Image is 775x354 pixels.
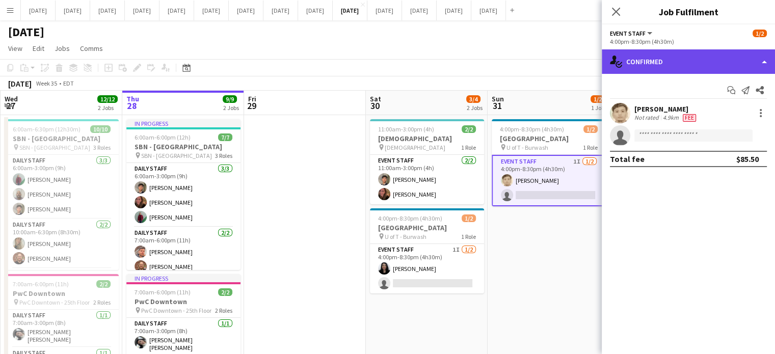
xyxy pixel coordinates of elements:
div: EDT [63,79,74,87]
div: Not rated [634,114,661,122]
app-card-role: Event Staff2/211:00am-3:00pm (4h)[PERSON_NAME][PERSON_NAME] [370,155,484,204]
h3: SBN - [GEOGRAPHIC_DATA] [5,134,119,143]
a: Edit [29,42,48,55]
h1: [DATE] [8,24,44,40]
a: View [4,42,26,55]
a: Jobs [50,42,74,55]
span: SBN - [GEOGRAPHIC_DATA] [141,152,212,159]
span: 1/2 [462,214,476,222]
span: 3/4 [466,95,480,103]
app-card-role: Daily Staff3/36:00am-3:00pm (9h)[PERSON_NAME][PERSON_NAME][PERSON_NAME] [5,155,119,219]
app-job-card: 4:00pm-8:30pm (4h30m)1/2[GEOGRAPHIC_DATA] U of T - Burwash1 RoleEvent Staff1I1/24:00pm-8:30pm (4h... [492,119,606,206]
app-card-role: Event Staff1I1/24:00pm-8:30pm (4h30m)[PERSON_NAME] [370,244,484,293]
button: [DATE] [194,1,229,20]
app-card-role: Daily Staff2/210:00am-6:30pm (8h30m)[PERSON_NAME][PERSON_NAME] [5,219,119,268]
button: [DATE] [21,1,56,20]
app-card-role: Daily Staff2/27:00am-6:00pm (11h)[PERSON_NAME][PERSON_NAME] [126,227,240,277]
div: [DATE] [8,78,32,89]
div: In progress [126,119,240,127]
app-card-role: Event Staff1I1/24:00pm-8:30pm (4h30m)[PERSON_NAME] [492,155,606,206]
span: 12/12 [97,95,118,103]
span: 1 Role [461,233,476,240]
span: 2/2 [462,125,476,133]
button: [DATE] [437,1,471,20]
h3: [GEOGRAPHIC_DATA] [492,134,606,143]
span: 1/2 [583,125,598,133]
span: 28 [125,100,139,112]
span: 6:00am-6:30pm (12h30m) [13,125,81,133]
span: 1/2 [753,30,767,37]
button: [DATE] [125,1,159,20]
div: $85.50 [736,154,759,164]
span: 29 [247,100,256,112]
span: Sat [370,94,381,103]
span: View [8,44,22,53]
app-job-card: In progress6:00am-6:00pm (12h)7/7SBN - [GEOGRAPHIC_DATA] SBN - [GEOGRAPHIC_DATA]3 RolesDaily Staf... [126,119,240,270]
span: 4:00pm-8:30pm (4h30m) [378,214,442,222]
button: [DATE] [402,1,437,20]
span: 10/10 [90,125,111,133]
app-card-role: Daily Staff3/36:00am-3:00pm (9h)[PERSON_NAME][PERSON_NAME][PERSON_NAME] [126,163,240,227]
span: 1/2 [591,95,605,103]
div: Total fee [610,154,645,164]
span: 6:00am-6:00pm (12h) [135,133,191,141]
span: 30 [368,100,381,112]
span: 2/2 [218,288,232,296]
div: 2 Jobs [467,104,483,112]
span: SBN - [GEOGRAPHIC_DATA] [19,144,90,151]
span: 2 Roles [215,307,232,314]
button: [DATE] [56,1,90,20]
h3: [GEOGRAPHIC_DATA] [370,223,484,232]
button: [DATE] [367,1,402,20]
h3: SBN - [GEOGRAPHIC_DATA] [126,142,240,151]
div: 2 Jobs [223,104,239,112]
span: 27 [3,100,18,112]
div: 1 Job [591,104,604,112]
button: [DATE] [229,1,263,20]
button: [DATE] [333,1,367,20]
button: [DATE] [90,1,125,20]
button: [DATE] [263,1,298,20]
div: Confirmed [602,49,775,74]
span: 1 Role [461,144,476,151]
button: Event Staff [610,30,654,37]
div: [PERSON_NAME] [634,104,698,114]
app-card-role: Daily Staff1/17:00am-3:00pm (8h)[PERSON_NAME] [PERSON_NAME] [5,310,119,347]
span: 11:00am-3:00pm (4h) [378,125,434,133]
a: Comms [76,42,107,55]
div: 2 Jobs [98,104,117,112]
h3: PwC Downtown [5,289,119,298]
span: 7:00am-6:00pm (11h) [13,280,69,288]
app-job-card: 6:00am-6:30pm (12h30m)10/10SBN - [GEOGRAPHIC_DATA] SBN - [GEOGRAPHIC_DATA]3 RolesDaily Staff3/36:... [5,119,119,270]
span: Jobs [55,44,70,53]
span: 2/2 [96,280,111,288]
span: U of T - Burwash [506,144,548,151]
span: Event Staff [610,30,646,37]
h3: PwC Downtown [126,297,240,306]
span: Edit [33,44,44,53]
app-job-card: 4:00pm-8:30pm (4h30m)1/2[GEOGRAPHIC_DATA] U of T - Burwash1 RoleEvent Staff1I1/24:00pm-8:30pm (4h... [370,208,484,293]
span: [DEMOGRAPHIC_DATA] [385,144,445,151]
span: Sun [492,94,504,103]
button: [DATE] [298,1,333,20]
span: 7/7 [218,133,232,141]
span: 3 Roles [215,152,232,159]
h3: [DEMOGRAPHIC_DATA] [370,134,484,143]
span: 9/9 [223,95,237,103]
div: In progress [126,274,240,282]
span: PwC Downtown - 25th Floor [141,307,211,314]
span: 31 [490,100,504,112]
span: Week 35 [34,79,59,87]
button: [DATE] [159,1,194,20]
h3: Job Fulfilment [602,5,775,18]
div: Crew has different fees then in role [681,114,698,122]
app-job-card: 11:00am-3:00pm (4h)2/2[DEMOGRAPHIC_DATA] [DEMOGRAPHIC_DATA]1 RoleEvent Staff2/211:00am-3:00pm (4h... [370,119,484,204]
span: 7:00am-6:00pm (11h) [135,288,191,296]
span: Thu [126,94,139,103]
span: Comms [80,44,103,53]
div: 4.9km [661,114,681,122]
